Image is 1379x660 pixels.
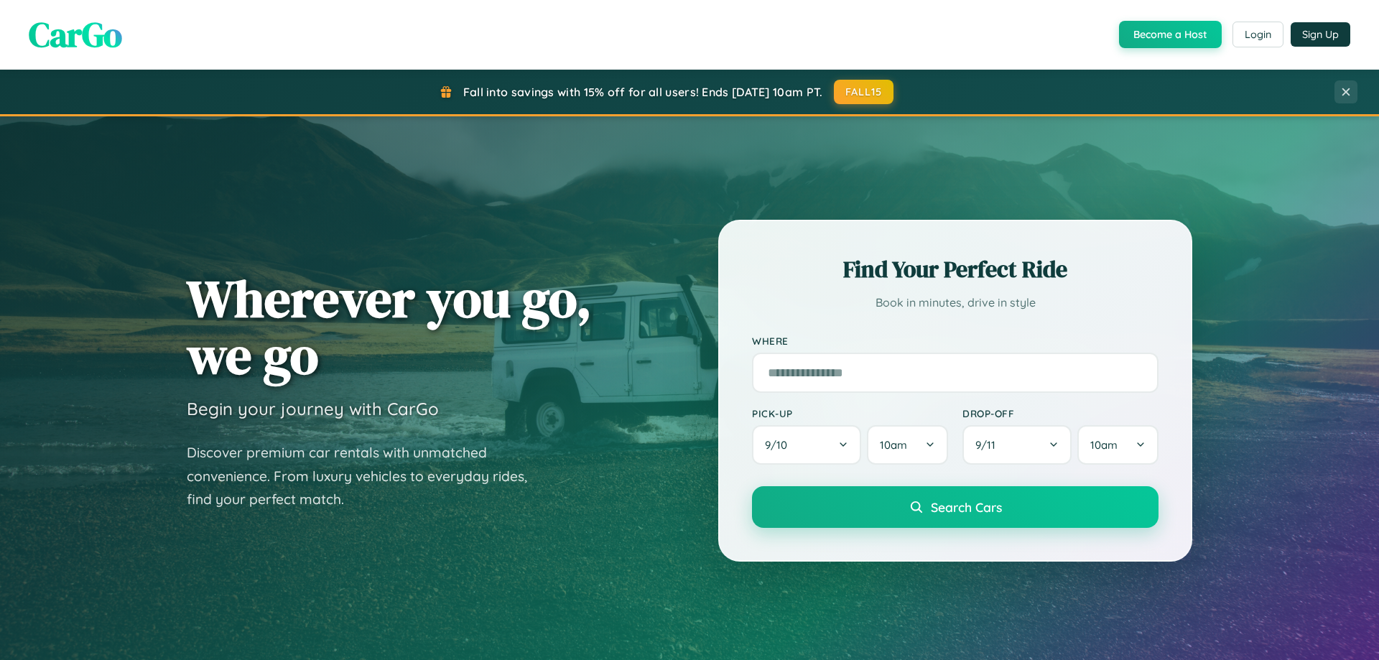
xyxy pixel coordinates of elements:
[187,398,439,419] h3: Begin your journey with CarGo
[962,425,1072,465] button: 9/11
[931,499,1002,515] span: Search Cars
[752,425,861,465] button: 9/10
[1119,21,1222,48] button: Become a Host
[765,438,794,452] span: 9 / 10
[962,407,1159,419] label: Drop-off
[187,270,592,384] h1: Wherever you go, we go
[752,486,1159,528] button: Search Cars
[880,438,907,452] span: 10am
[834,80,894,104] button: FALL15
[752,292,1159,313] p: Book in minutes, drive in style
[1090,438,1118,452] span: 10am
[867,425,948,465] button: 10am
[752,407,948,419] label: Pick-up
[1291,22,1350,47] button: Sign Up
[1232,22,1283,47] button: Login
[187,441,546,511] p: Discover premium car rentals with unmatched convenience. From luxury vehicles to everyday rides, ...
[1077,425,1159,465] button: 10am
[463,85,823,99] span: Fall into savings with 15% off for all users! Ends [DATE] 10am PT.
[29,11,122,58] span: CarGo
[975,438,1003,452] span: 9 / 11
[752,254,1159,285] h2: Find Your Perfect Ride
[752,335,1159,347] label: Where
